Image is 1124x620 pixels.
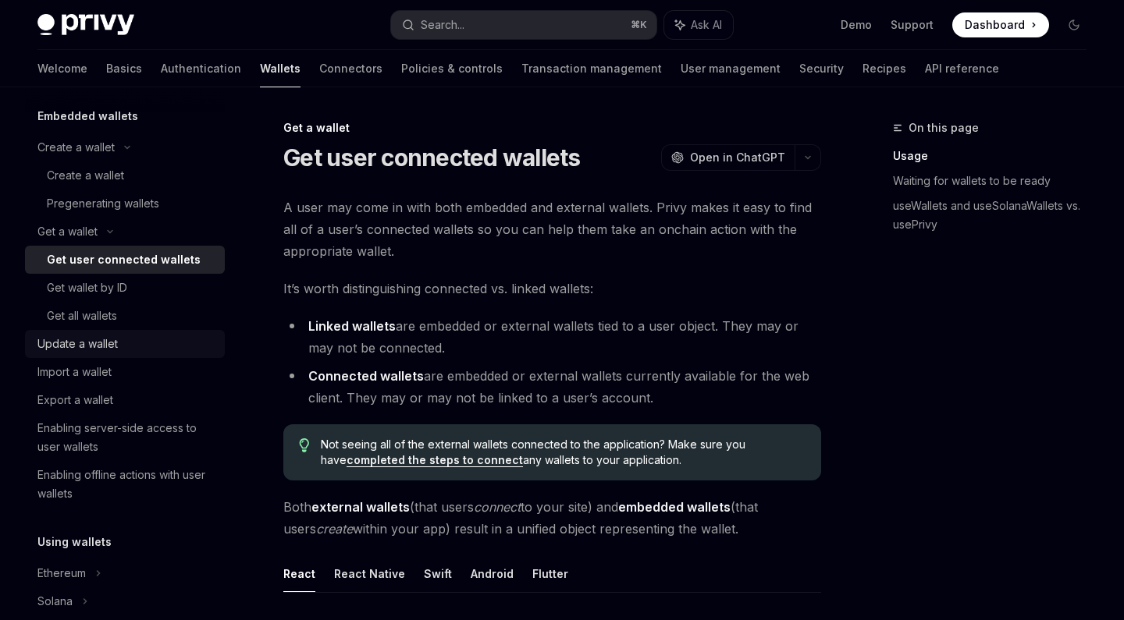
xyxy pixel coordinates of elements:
div: Enabling server-side access to user wallets [37,419,215,456]
a: Wallets [260,50,301,87]
div: Get all wallets [47,306,117,325]
h5: Embedded wallets [37,107,138,126]
strong: Linked wallets [308,318,396,334]
a: Get wallet by ID [25,274,225,302]
a: Enabling offline actions with user wallets [25,461,225,508]
div: Create a wallet [47,166,124,185]
span: Open in ChatGPT [690,150,785,165]
button: Toggle dark mode [1062,12,1087,37]
h1: Get user connected wallets [283,143,581,172]
div: Get wallet by ID [47,278,127,297]
h5: Using wallets [37,533,112,551]
a: Import a wallet [25,358,225,386]
strong: external wallets [311,499,410,515]
a: User management [681,50,781,87]
div: Search... [421,16,464,34]
span: ⌘ K [631,19,647,31]
a: Waiting for wallets to be ready [893,168,1099,193]
em: connect [474,499,521,515]
a: Transaction management [521,50,662,87]
a: Get user connected wallets [25,246,225,274]
div: Get user connected wallets [47,250,201,269]
a: Connectors [319,50,382,87]
a: Support [891,17,934,33]
a: API reference [925,50,999,87]
button: React [283,555,315,592]
span: Ask AI [691,17,722,33]
a: Dashboard [952,12,1049,37]
a: useWallets and useSolanaWallets vs. usePrivy [893,193,1099,237]
div: Export a wallet [37,391,113,409]
a: Security [799,50,844,87]
a: Create a wallet [25,161,225,190]
a: Update a wallet [25,330,225,358]
a: Welcome [37,50,87,87]
button: Search...⌘K [391,11,656,39]
button: Android [471,555,514,592]
div: Ethereum [37,564,86,583]
button: Open in ChatGPT [661,144,795,171]
div: Get a wallet [37,222,98,241]
div: Get a wallet [283,120,821,136]
a: Usage [893,143,1099,168]
a: Get all wallets [25,302,225,330]
button: Ask AI [664,11,733,39]
div: Update a wallet [37,335,118,353]
li: are embedded or external wallets tied to a user object. They may or may not be connected. [283,315,821,359]
a: Basics [106,50,142,87]
strong: Connected wallets [308,368,424,384]
span: Not seeing all of the external wallets connected to the application? Make sure you have any walle... [321,437,806,468]
span: A user may come in with both embedded and external wallets. Privy makes it easy to find all of a ... [283,197,821,262]
div: Pregenerating wallets [47,194,159,213]
strong: embedded wallets [618,499,731,515]
svg: Tip [299,438,310,452]
div: Create a wallet [37,138,115,157]
em: create [316,521,353,537]
a: Authentication [161,50,241,87]
button: React Native [334,555,405,592]
a: Policies & controls [401,50,503,87]
img: dark logo [37,14,134,36]
a: completed the steps to connect [347,453,523,467]
span: It’s worth distinguishing connected vs. linked wallets: [283,278,821,299]
div: Enabling offline actions with user wallets [37,466,215,503]
a: Recipes [863,50,906,87]
a: Pregenerating wallets [25,190,225,218]
a: Export a wallet [25,386,225,414]
span: Both (that users to your site) and (that users within your app) result in a unified object repres... [283,496,821,540]
div: Import a wallet [37,363,112,381]
span: Dashboard [965,17,1025,33]
div: Solana [37,592,73,611]
button: Swift [424,555,452,592]
a: Enabling server-side access to user wallets [25,414,225,461]
button: Flutter [532,555,568,592]
span: On this page [909,119,979,137]
li: are embedded or external wallets currently available for the web client. They may or may not be l... [283,365,821,409]
a: Demo [841,17,872,33]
